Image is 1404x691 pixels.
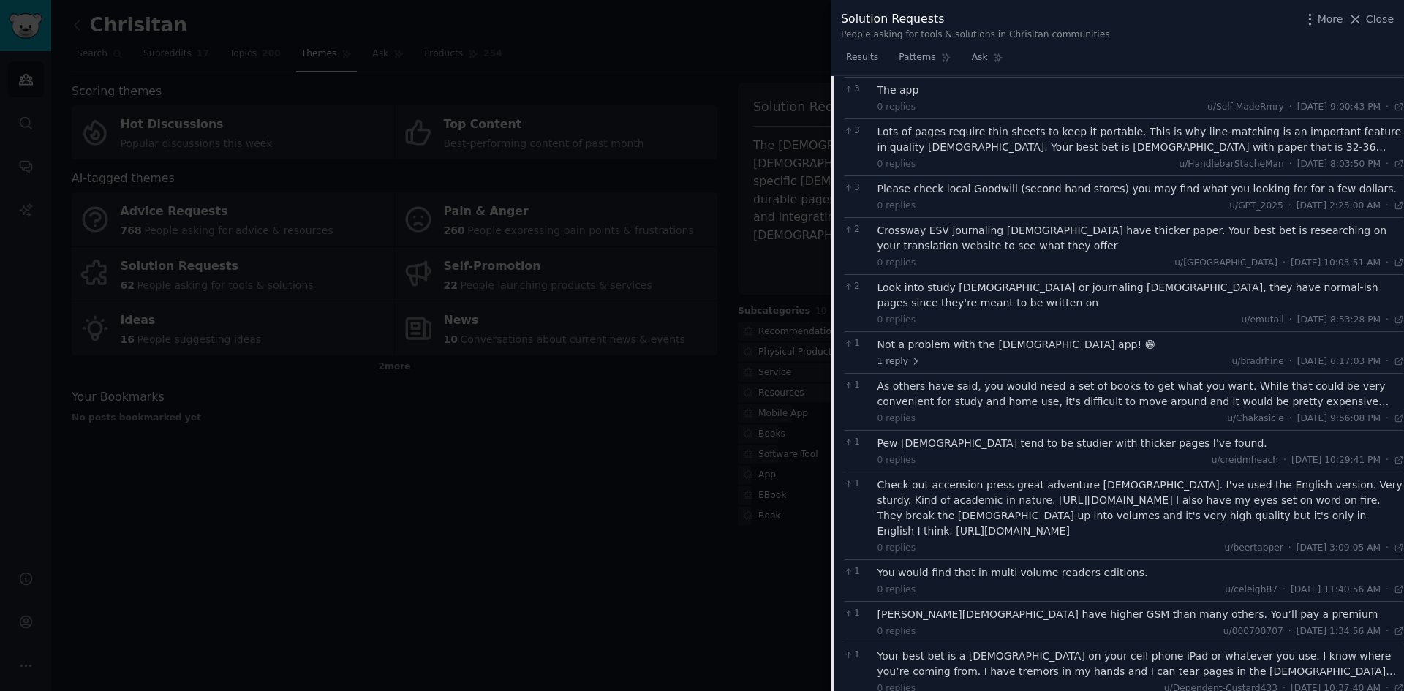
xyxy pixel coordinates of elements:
button: Close [1348,12,1394,27]
span: 3 [844,181,869,195]
span: 1 [844,337,869,350]
span: Close [1366,12,1394,27]
span: Patterns [899,51,935,64]
span: u/Chakasicle [1227,413,1284,423]
span: Ask [972,51,988,64]
span: 1 [844,436,869,449]
span: More [1318,12,1343,27]
span: · [1283,454,1286,467]
span: · [1289,314,1292,327]
span: 1 [844,477,869,491]
span: · [1289,412,1292,426]
span: 3 [844,83,869,96]
span: u/beertapper [1225,543,1283,553]
span: · [1386,454,1389,467]
span: · [1288,200,1291,213]
div: People asking for tools & solutions in Chrisitan communities [841,29,1110,42]
span: · [1288,542,1291,555]
span: · [1386,584,1389,597]
span: u/emutail [1242,314,1284,325]
span: · [1289,355,1292,369]
span: 1 [844,607,869,620]
span: [DATE] 8:53:28 PM [1297,314,1381,327]
span: u/HandlebarStacheMan [1179,159,1283,169]
span: · [1386,314,1389,327]
span: 1 [844,565,869,578]
span: [DATE] 6:17:03 PM [1297,355,1381,369]
span: [DATE] 9:00:43 PM [1297,101,1381,114]
span: · [1386,625,1389,638]
span: 2 [844,223,869,236]
span: [DATE] 2:25:00 AM [1297,200,1381,213]
span: 1 [844,649,869,662]
span: · [1283,584,1286,597]
span: · [1386,412,1389,426]
span: · [1283,257,1286,270]
span: [DATE] 8:03:50 PM [1297,158,1381,171]
span: u/creidmheach [1212,455,1278,465]
span: u/Self-MadeRmry [1207,102,1284,112]
span: · [1386,200,1389,213]
span: 3 [844,124,869,137]
span: [DATE] 10:29:41 PM [1291,454,1381,467]
span: · [1386,101,1389,114]
a: Ask [967,46,1008,76]
span: [DATE] 9:56:08 PM [1297,412,1381,426]
span: u/000700707 [1223,626,1283,636]
span: u/celeigh87 [1225,584,1277,594]
span: · [1386,158,1389,171]
span: [DATE] 3:09:05 AM [1297,542,1381,555]
span: [DATE] 11:40:56 AM [1291,584,1381,597]
a: Results [841,46,883,76]
span: [DATE] 10:03:51 AM [1291,257,1381,270]
span: 1 reply [877,355,921,369]
span: u/GPT_2025 [1229,200,1283,211]
span: 2 [844,280,869,293]
span: · [1386,355,1389,369]
span: Results [846,51,878,64]
span: 1 [844,379,869,392]
span: u/[GEOGRAPHIC_DATA] [1174,257,1277,268]
span: u/bradrhine [1232,356,1284,366]
button: More [1302,12,1343,27]
span: [DATE] 1:34:56 AM [1297,625,1381,638]
span: · [1386,257,1389,270]
span: · [1288,625,1291,638]
a: Patterns [894,46,956,76]
span: · [1386,542,1389,555]
div: Solution Requests [841,10,1110,29]
span: · [1289,101,1292,114]
span: · [1289,158,1292,171]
